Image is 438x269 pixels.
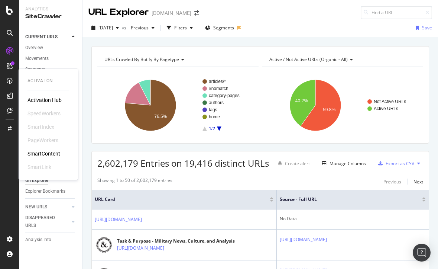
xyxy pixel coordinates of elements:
span: Segments [213,25,234,31]
text: 1/2 [209,126,215,131]
span: Source - Full URL [280,196,411,203]
a: Activation Hub [27,96,62,104]
a: Analysis Info [25,236,77,244]
text: tags [209,107,217,112]
span: 2,602,179 Entries on 19,416 distinct URLs [97,157,269,169]
a: CURRENT URLS [25,33,69,41]
div: [DOMAIN_NAME] [152,9,191,17]
div: Previous [383,179,401,185]
text: 59.8% [323,107,335,112]
div: Save [422,25,432,31]
div: Url Explorer [25,177,48,185]
button: [DATE] [88,22,122,34]
button: Filters [164,22,196,34]
div: Analytics [25,6,76,12]
svg: A chart. [262,73,424,138]
a: Overview [25,44,77,52]
div: No Data [280,215,426,222]
a: Url Explorer [25,177,77,185]
a: Explorer Bookmarks [25,188,77,195]
text: 76.5% [154,114,167,119]
div: SpeedWorkers [27,110,61,117]
h4: URLs Crawled By Botify By pagetype [103,54,252,65]
button: Export as CSV [375,157,414,169]
text: articles/* [209,79,226,84]
text: home [209,114,220,119]
div: SmartLink [27,163,51,171]
div: Overview [25,44,43,52]
a: SmartContent [27,150,60,157]
button: Manage Columns [319,159,366,168]
span: Previous [128,25,149,31]
text: Active URLs [374,106,398,111]
button: Previous [383,177,401,186]
div: Next [413,179,423,185]
span: URLs Crawled By Botify By pagetype [104,56,179,63]
div: arrow-right-arrow-left [194,10,199,16]
span: Active / Not Active URLs (organic - all) [269,56,348,63]
button: Next [413,177,423,186]
div: NEW URLS [25,203,47,211]
text: category-pages [209,93,240,98]
svg: A chart. [97,73,259,138]
div: Movements [25,55,49,63]
div: Task & Purpose - Military News, Culture, and Analysis [117,238,235,244]
img: main image [95,236,113,254]
div: Open Intercom Messenger [413,244,431,262]
span: vs [122,25,128,31]
button: Create alert [275,157,310,169]
a: [URL][DOMAIN_NAME] [280,236,327,243]
button: Segments [202,22,237,34]
button: Save [413,22,432,34]
div: Filters [174,25,187,31]
input: Find a URL [361,6,432,19]
div: URL Explorer [88,6,149,19]
a: NEW URLS [25,203,69,211]
span: 2024 Jul. 6th [98,25,113,31]
div: Export as CSV [386,160,414,167]
a: DISAPPEARED URLS [25,214,69,230]
div: CURRENT URLS [25,33,58,41]
div: Explorer Bookmarks [25,188,65,195]
a: [URL][DOMAIN_NAME] [117,244,164,252]
div: Showing 1 to 50 of 2,602,179 entries [97,177,172,186]
div: Analysis Info [25,236,51,244]
div: DISAPPEARED URLS [25,214,63,230]
div: PageWorkers [27,137,58,144]
span: URL Card [95,196,268,203]
h4: Active / Not Active URLs [268,54,417,65]
div: Manage Columns [330,160,366,167]
text: Not Active URLs [374,99,406,104]
div: Activation [27,78,69,84]
div: SiteCrawler [25,12,76,21]
a: [URL][DOMAIN_NAME] [95,216,142,223]
div: SmartIndex [27,123,54,131]
div: Segments [25,65,45,73]
button: Previous [128,22,158,34]
div: Create alert [285,160,310,167]
text: 40.2% [295,98,308,103]
text: authors [209,100,224,105]
a: Segments [25,65,77,73]
text: #nomatch [209,86,228,91]
a: Movements [25,55,77,63]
